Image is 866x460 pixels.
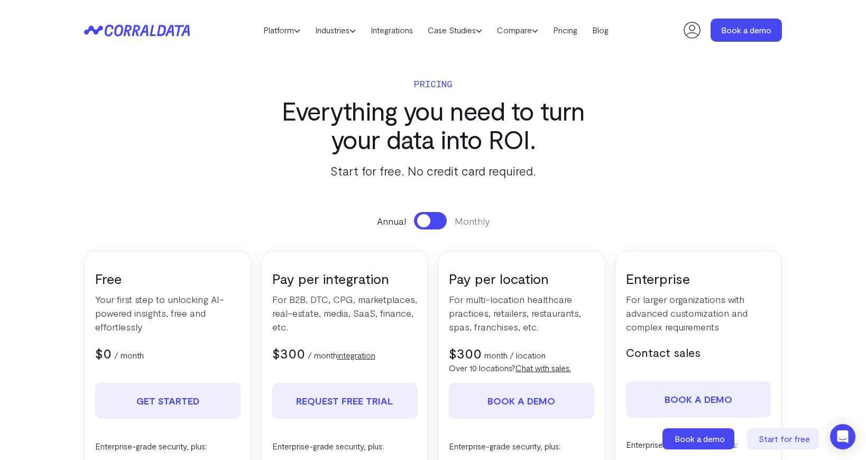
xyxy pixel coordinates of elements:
[449,345,482,361] span: $300
[272,292,418,334] p: For B2B, DTC, CPG, marketplaces, real-estate, media, SaaS, finance, etc.
[272,383,418,419] a: REQUEST FREE TRIAL
[626,344,771,360] h5: Contact sales
[449,292,594,334] p: For multi-location healthcare practices, retailers, restaurants, spas, franchises, etc.
[308,22,363,38] a: Industries
[662,428,736,449] a: Book a demo
[95,383,241,419] a: Get Started
[484,349,546,362] p: month / location
[546,22,585,38] a: Pricing
[261,96,605,153] h3: Everything you need to turn your data into ROI.
[449,362,594,374] p: Over 10 locations?
[626,381,771,417] a: Book a demo
[337,350,375,360] a: integration
[420,22,490,38] a: Case Studies
[830,424,855,449] div: Open Intercom Messenger
[377,214,406,228] span: Annual
[449,440,594,453] p: Enterprise-grade security, plus:
[261,161,605,180] p: Start for free. No credit card required.
[490,22,546,38] a: Compare
[256,22,308,38] a: Platform
[585,22,616,38] a: Blog
[626,438,771,451] p: Enterprise-grade security, plus:
[675,434,725,444] span: Book a demo
[449,270,594,287] h3: Pay per location
[747,428,821,449] a: Start for free
[95,440,241,453] p: Enterprise-grade security, plus:
[272,270,418,287] h3: Pay per integration
[449,383,594,419] a: Book a demo
[114,349,144,362] p: / month
[95,292,241,334] p: Your first step to unlocking AI-powered insights, free and effortlessly
[272,440,418,453] p: Enterprise-grade security, plus:
[95,345,112,361] span: $0
[261,76,605,91] p: Pricing
[759,434,810,444] span: Start for free
[515,363,571,373] a: Chat with sales.
[626,270,771,287] h3: Enterprise
[711,19,782,42] a: Book a demo
[95,270,241,287] h3: Free
[308,349,375,362] p: / month
[272,345,305,361] span: $300
[626,292,771,334] p: For larger organizations with advanced customization and complex requirements
[455,214,490,228] span: Monthly
[363,22,420,38] a: Integrations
